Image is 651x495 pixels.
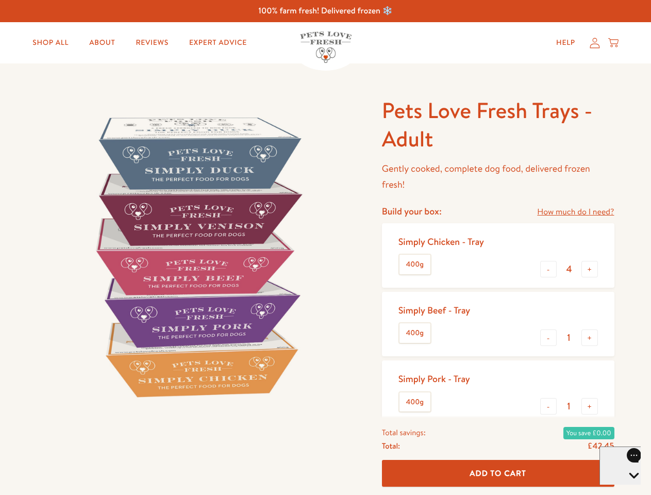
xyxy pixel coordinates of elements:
[563,427,614,439] span: You save £0.00
[300,31,352,63] img: Pets Love Fresh
[81,32,123,53] a: About
[548,32,583,53] a: Help
[399,323,430,343] label: 400g
[382,460,614,487] button: Add To Cart
[540,261,557,277] button: -
[398,373,470,385] div: Simply Pork - Tray
[382,161,614,192] p: Gently cooked, complete dog food, delivered frozen fresh!
[382,439,400,453] span: Total:
[37,96,357,417] img: Pets Love Fresh Trays - Adult
[537,205,614,219] a: How much do I need?
[24,32,77,53] a: Shop All
[382,205,442,217] h4: Build your box:
[581,261,598,277] button: +
[588,440,614,452] span: £42.45
[382,96,614,153] h1: Pets Love Fresh Trays - Adult
[470,468,526,478] span: Add To Cart
[581,398,598,415] button: +
[382,426,426,439] span: Total savings:
[599,447,641,485] iframe: Gorgias live chat messenger
[399,255,430,274] label: 400g
[398,304,470,316] div: Simply Beef - Tray
[540,329,557,346] button: -
[127,32,176,53] a: Reviews
[398,236,484,247] div: Simply Chicken - Tray
[581,329,598,346] button: +
[181,32,255,53] a: Expert Advice
[540,398,557,415] button: -
[399,392,430,412] label: 400g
